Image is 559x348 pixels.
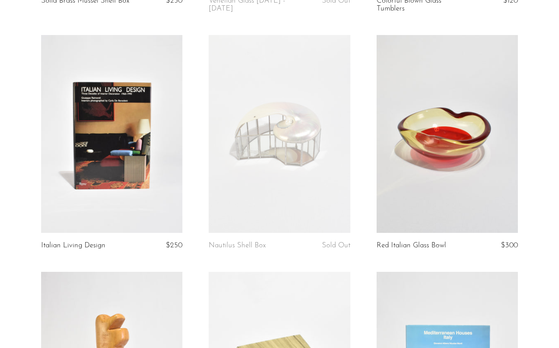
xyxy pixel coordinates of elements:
a: Nautilus Shell Box [209,242,266,250]
a: Italian Living Design [41,242,105,250]
span: Sold Out [322,242,350,249]
a: Red Italian Glass Bowl [377,242,446,250]
span: $250 [166,242,182,249]
span: $300 [501,242,518,249]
